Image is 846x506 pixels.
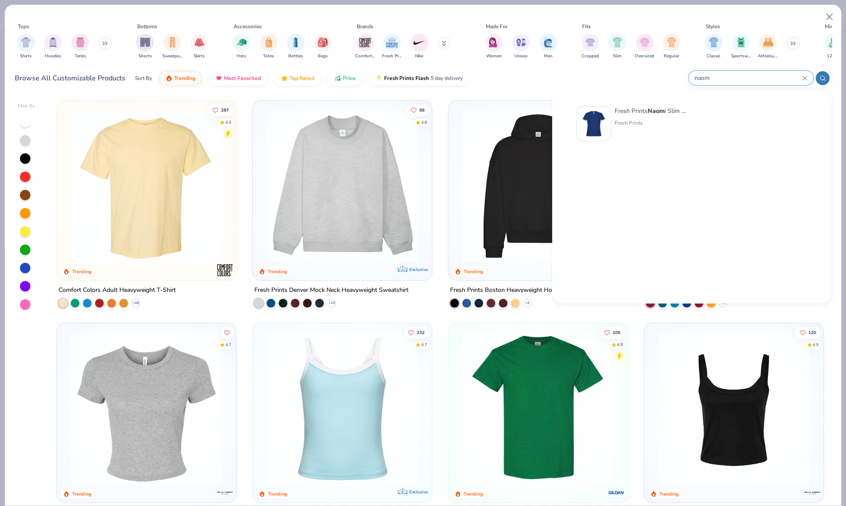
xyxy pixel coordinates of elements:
div: filter for Unisex [512,34,530,60]
span: 105 [612,330,620,334]
div: Fresh Prints [615,119,688,127]
button: filter button [731,34,751,60]
div: 4.9 [225,119,231,126]
div: filter for Slim [609,34,626,60]
div: filter for Oversized [635,34,654,60]
span: Sportswear [731,53,751,60]
span: Women [486,53,502,60]
img: Fresh Prints Image [385,36,398,49]
span: Cropped [582,53,599,60]
img: Athleisure Image [763,37,773,47]
span: 5 day delivery [431,73,463,83]
div: filter for Sportswear [731,34,751,60]
div: Fresh Prints Boston Heavyweight Hoodie [450,285,563,296]
button: filter button [191,34,208,60]
input: Try "T-Shirt" [694,73,802,83]
button: Like [221,326,233,338]
span: 120 [808,330,816,334]
button: filter button [72,34,89,60]
button: filter button [355,34,375,60]
img: Bella + Canvas logo [216,484,234,501]
span: + 37 [720,301,726,306]
img: Bags Image [318,37,327,47]
span: Trending [174,75,195,82]
img: 91acfc32-fd48-4d6b-bdad-a4c1a30ac3fc [457,109,619,263]
span: Exclusive [409,267,428,272]
div: filter for Shorts [136,34,154,60]
div: filter for Bags [314,34,332,60]
div: filter for Athleisure [758,34,778,60]
span: Oversized [635,53,654,60]
img: 8af284bf-0d00-45ea-9003-ce4b9a3194ad [653,332,815,485]
img: Sportswear Image [736,37,746,47]
img: aa15adeb-cc10-480b-b531-6e6e449d5067 [66,332,227,485]
span: Fresh Prints Flash [384,75,429,82]
img: Slim Image [612,37,622,47]
span: Bottles [288,53,303,60]
img: trending.gif [165,75,172,82]
img: f5d85501-0dbb-4ee4-b115-c08fa3845d83 [261,109,423,263]
div: filter for Fresh Prints [382,34,402,60]
img: e55d29c3-c55d-459c-bfd9-9b1c499ab3c6 [227,109,389,263]
div: Comfort Colors Adult Heavyweight T-Shirt [59,285,176,296]
span: Regular [664,53,679,60]
div: Filter By [18,103,35,109]
div: 4.9 [812,341,818,348]
span: Athleisure [758,53,778,60]
img: db319196-8705-402d-8b46-62aaa07ed94f [457,332,619,485]
div: Accessories [234,23,262,30]
span: Totes [263,53,274,60]
span: 232 [416,330,424,334]
span: Fresh Prints [382,53,402,60]
button: Most Favorited [209,71,267,86]
img: Bella + Canvas logo [803,484,821,501]
span: Most Favorited [224,75,261,82]
div: filter for Cropped [582,34,599,60]
button: Like [599,326,624,338]
div: filter for Nike [411,34,428,60]
img: Regular Image [667,37,677,47]
button: filter button [411,34,428,60]
div: Made For [486,23,507,30]
img: Classic Image [709,37,719,47]
span: + 60 [132,301,139,306]
img: Women Image [489,37,499,47]
span: Hats [237,53,246,60]
div: Styles [706,23,720,30]
img: 61d0f7fa-d448-414b-acbf-5d07f88334cb [423,332,585,485]
img: a90f7c54-8796-4cb2-9d6e-4e9644cfe0fe [423,109,585,263]
div: Brands [357,23,373,30]
div: filter for Hats [233,34,250,60]
span: Tanks [75,53,86,60]
img: c7959168-479a-4259-8c5e-120e54807d6b [619,332,780,485]
button: filter button [609,34,626,60]
button: Trending [159,71,202,86]
img: Cropped Image [585,37,595,47]
button: filter button [582,34,599,60]
img: Gildan logo [608,484,625,501]
div: filter for Skirts [191,34,208,60]
div: filter for Bottles [287,34,304,60]
div: filter for Regular [663,34,680,60]
div: 4.7 [421,341,427,348]
span: 12-17 [827,53,839,60]
div: Fresh Prints i Slim Fit Y2K Shirt [615,106,688,116]
img: 6a9a0a85-ee36-4a89-9588-981a92e8a910 [580,110,607,137]
span: Bags [318,53,328,60]
img: Comfort Colors logo [216,261,234,279]
span: Exclusive [409,489,428,495]
img: Tanks Image [76,37,85,47]
button: filter button [758,34,778,60]
img: Hoodies Image [48,37,58,47]
span: Classic [707,53,721,60]
span: + 10 [328,301,335,306]
img: 029b8af0-80e6-406f-9fdc-fdf898547912 [66,109,227,263]
button: filter button [136,34,154,60]
div: filter for Women [485,34,503,60]
img: most_fav.gif [215,75,222,82]
div: filter for Tanks [72,34,89,60]
div: 4.8 [421,119,427,126]
div: Browse All Customizable Products [15,73,125,83]
span: 287 [221,108,228,112]
button: Like [403,326,428,338]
